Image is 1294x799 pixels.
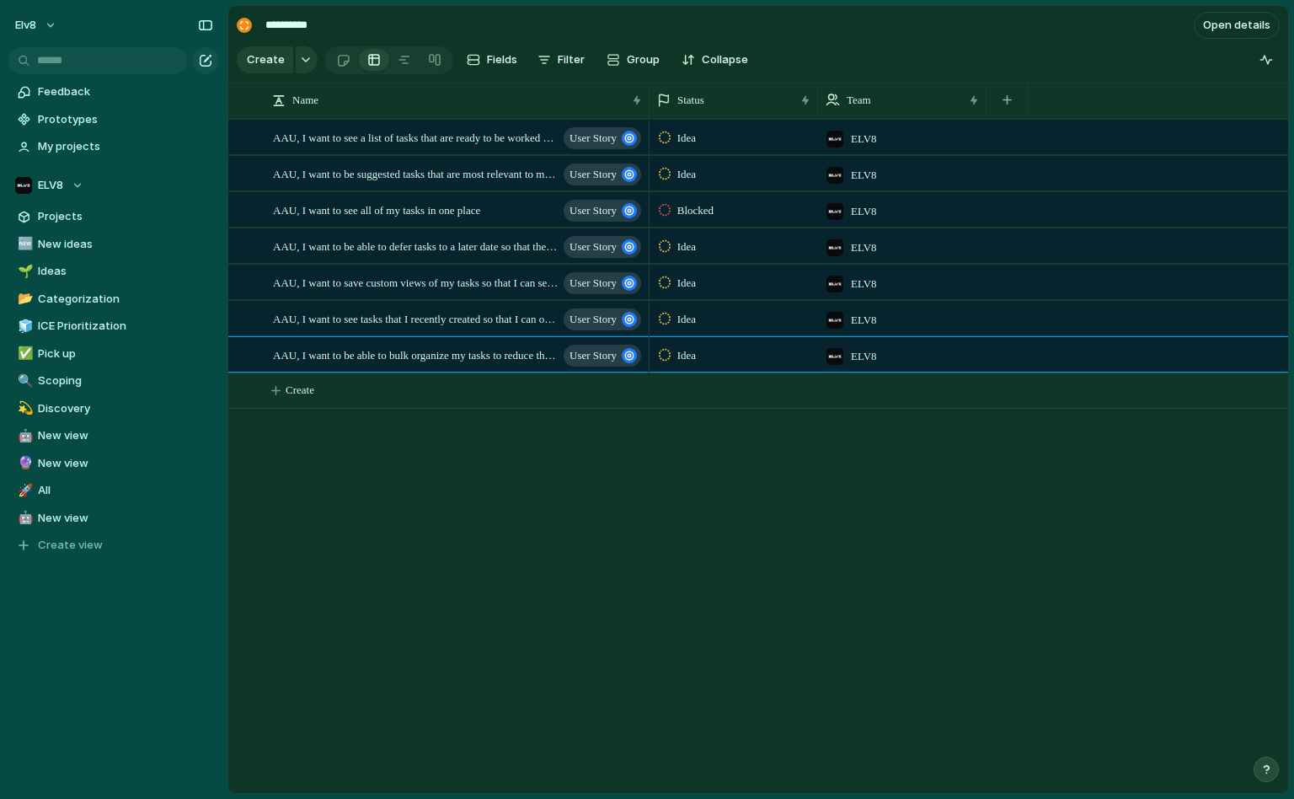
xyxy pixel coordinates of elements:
span: My projects [38,138,213,155]
span: User Story [569,308,617,331]
span: User Story [569,235,617,259]
a: ✅Pick up [8,341,219,367]
span: AAU, I want to see tasks that I recently created so that I can organize them accordingly [273,308,559,328]
span: New ideas [38,236,213,253]
button: 🆕 [15,236,32,253]
span: Prototypes [38,111,213,128]
span: ELV8 [851,239,877,256]
span: ELV8 [851,312,877,329]
span: AAU, I want to be able to defer tasks to a later date so that they don't clutter up my list [273,236,559,255]
button: User Story [564,308,641,330]
span: User Story [569,271,617,295]
button: Open details [1194,12,1280,39]
a: 💫Discovery [8,396,219,421]
a: 🌱Ideas [8,259,219,284]
button: User Story [564,236,641,258]
div: 🌱 [18,262,29,282]
div: 🤖 [18,508,29,528]
button: Group [598,46,668,73]
div: 🆕 [18,234,29,254]
span: Categorization [38,291,213,308]
span: Idea [677,239,696,255]
span: Feedback [38,83,213,100]
span: elv8 [15,17,36,34]
button: User Story [564,272,641,294]
span: New view [38,455,213,472]
span: New view [38,427,213,444]
div: 🔍 [18,372,29,391]
span: ELV8 [851,276,877,292]
span: All [38,482,213,499]
a: 📂Categorization [8,287,219,312]
div: ✅ [18,344,29,363]
span: Discovery [38,400,213,417]
span: User Story [569,344,617,367]
a: Prototypes [8,107,219,132]
span: ELV8 [851,131,877,147]
button: 🤖 [15,510,32,527]
a: 🔮New view [8,451,219,476]
span: Fields [487,51,517,68]
span: Team [847,92,871,109]
a: 🆕New ideas [8,232,219,257]
button: ✅ [15,346,32,362]
a: Projects [8,204,219,229]
span: ICE Prioritization [38,318,213,335]
span: Idea [677,166,696,183]
span: Collapse [702,51,748,68]
a: 🤖New view [8,506,219,531]
span: Filter [558,51,585,68]
button: User Story [564,200,641,222]
span: User Story [569,199,617,223]
span: AAU, I want to be suggested tasks that are most relevant to me right now [273,164,559,183]
button: 🔮 [15,455,32,472]
span: Pick up [38,346,213,362]
button: 📂 [15,291,32,308]
span: Idea [677,311,696,328]
span: Open details [1203,17,1270,34]
button: elv8 [8,12,66,39]
button: Collapse [675,46,755,73]
span: ELV8 [38,177,63,194]
div: 🚀All [8,478,219,503]
button: ELV8 [8,173,219,198]
span: Idea [677,130,696,147]
div: 🚀 [18,481,29,501]
a: 🔍Scoping [8,368,219,394]
span: Idea [677,275,696,292]
a: 🧊ICE Prioritization [8,314,219,339]
button: 🧊 [15,318,32,335]
div: 🔮 [18,453,29,473]
div: 🤖 [18,426,29,446]
button: 🔍 [15,373,32,389]
span: Group [627,51,660,68]
span: Ideas [38,263,213,280]
button: 🚀 [15,482,32,499]
a: 🤖New view [8,423,219,448]
span: User Story [569,163,617,186]
span: New view [38,510,213,527]
span: Status [677,92,704,109]
span: Scoping [38,373,213,389]
div: 📂 [18,289,29,308]
div: 🧊 [18,317,29,336]
a: My projects [8,134,219,159]
button: 💫 [15,400,32,417]
span: User Story [569,126,617,150]
button: Filter [531,46,591,73]
span: Create [247,51,285,68]
span: AAU, I want to see all of my tasks in one place [273,200,480,219]
span: ELV8 [851,203,877,220]
span: Create [286,382,314,399]
button: User Story [564,127,641,149]
span: Projects [38,208,213,225]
